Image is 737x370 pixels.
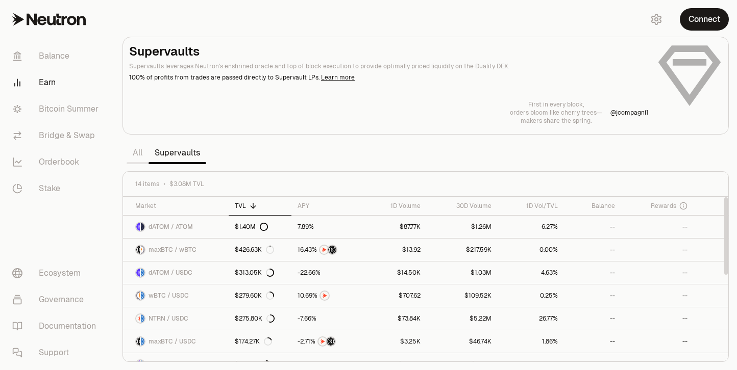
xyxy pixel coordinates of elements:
[141,246,144,254] img: wBTC Logo
[141,360,144,368] img: USDC Logo
[141,337,144,346] img: USDC Logo
[498,216,564,238] a: 6.27%
[149,337,196,346] span: maxBTC / USDC
[362,330,427,353] a: $3.25K
[564,261,621,284] a: --
[136,292,140,300] img: wBTC Logo
[362,284,427,307] a: $707.62
[291,239,362,261] a: NTRNStructured Points
[564,284,621,307] a: --
[510,100,602,109] p: First in every block,
[362,239,427,261] a: $13.92
[651,202,676,210] span: Rewards
[291,330,362,353] a: NTRNStructured Points
[510,117,602,125] p: makers share the spring.
[291,284,362,307] a: NTRN
[433,202,492,210] div: 30D Volume
[680,8,729,31] button: Connect
[129,62,649,71] p: Supervaults leverages Neutron's enshrined oracle and top of block execution to provide optimally ...
[621,284,694,307] a: --
[135,202,223,210] div: Market
[610,109,649,117] p: @ jcompagni1
[235,223,268,231] div: $1.40M
[127,143,149,163] a: All
[136,269,140,277] img: dATOM Logo
[235,314,275,323] div: $275.80K
[427,239,498,261] a: $217.59K
[136,223,140,231] img: dATOM Logo
[498,239,564,261] a: 0.00%
[321,292,329,300] img: NTRN
[320,246,328,254] img: NTRN
[621,239,694,261] a: --
[4,175,110,202] a: Stake
[141,314,144,323] img: USDC Logo
[149,360,181,368] span: TIA / USDC
[136,337,140,346] img: maxBTC Logo
[570,202,615,210] div: Balance
[141,292,144,300] img: USDC Logo
[368,202,421,210] div: 1D Volume
[621,261,694,284] a: --
[321,73,355,82] a: Learn more
[564,239,621,261] a: --
[229,330,291,353] a: $174.27K
[135,180,159,188] span: 14 items
[498,307,564,330] a: 26.77%
[229,216,291,238] a: $1.40M
[498,330,564,353] a: 1.86%
[362,261,427,284] a: $14.50K
[427,284,498,307] a: $109.52K
[123,307,229,330] a: NTRN LogoUSDC LogoNTRN / USDC
[427,330,498,353] a: $46.74K
[149,246,196,254] span: maxBTC / wBTC
[498,261,564,284] a: 4.63%
[427,261,498,284] a: $1.03M
[123,239,229,261] a: maxBTC LogowBTC LogomaxBTC / wBTC
[141,269,144,277] img: USDC Logo
[498,284,564,307] a: 0.25%
[123,216,229,238] a: dATOM LogoATOM LogodATOM / ATOM
[298,336,356,347] button: NTRNStructured Points
[4,260,110,286] a: Ecosystem
[427,216,498,238] a: $1.26M
[362,216,427,238] a: $87.77K
[4,149,110,175] a: Orderbook
[235,360,271,368] div: $64.94K
[229,284,291,307] a: $279.60K
[504,202,558,210] div: 1D Vol/TVL
[510,100,602,125] a: First in every block,orders bloom like cherry trees—makers share the spring.
[136,314,140,323] img: NTRN Logo
[235,269,274,277] div: $313.05K
[4,286,110,313] a: Governance
[621,216,694,238] a: --
[4,122,110,149] a: Bridge & Swap
[298,202,356,210] div: APY
[149,223,193,231] span: dATOM / ATOM
[4,69,110,96] a: Earn
[129,43,649,60] h2: Supervaults
[149,143,206,163] a: Supervaults
[229,239,291,261] a: $426.63K
[510,109,602,117] p: orders bloom like cherry trees—
[621,307,694,330] a: --
[4,96,110,122] a: Bitcoin Summer
[564,330,621,353] a: --
[141,223,144,231] img: ATOM Logo
[362,307,427,330] a: $73.84K
[235,292,274,300] div: $279.60K
[564,307,621,330] a: --
[123,330,229,353] a: maxBTC LogoUSDC LogomaxBTC / USDC
[149,292,189,300] span: wBTC / USDC
[427,307,498,330] a: $5.22M
[149,269,192,277] span: dATOM / USDC
[235,246,274,254] div: $426.63K
[298,290,356,301] button: NTRN
[327,337,335,346] img: Structured Points
[621,330,694,353] a: --
[229,261,291,284] a: $313.05K
[564,216,621,238] a: --
[136,246,140,254] img: maxBTC Logo
[318,337,327,346] img: NTRN
[4,43,110,69] a: Balance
